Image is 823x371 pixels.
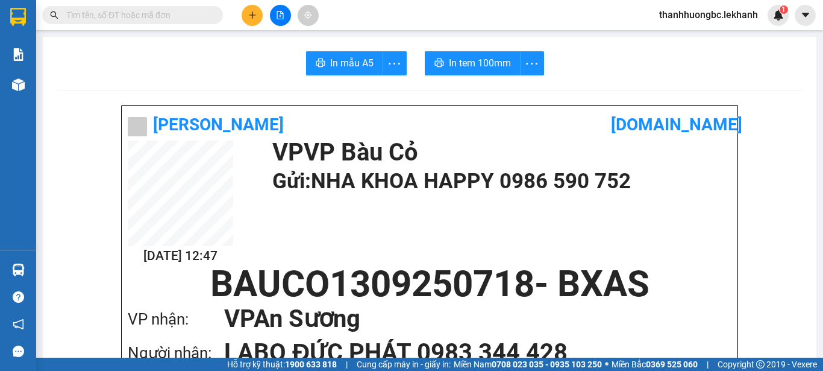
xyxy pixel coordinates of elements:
button: aim [298,5,319,26]
span: search [50,11,58,19]
span: printer [434,58,444,69]
span: file-add [276,11,284,19]
span: more [521,56,543,71]
button: plus [242,5,263,26]
h1: Gửi: NHA KHOA HAPPY 0986 590 752 [272,165,725,198]
span: In tem 100mm [449,55,511,71]
span: Cung cấp máy in - giấy in: [357,358,451,371]
button: caret-down [795,5,816,26]
img: solution-icon [12,48,25,61]
span: Hỗ trợ kỹ thuật: [227,358,337,371]
h1: VP VP Bàu Cỏ [272,141,725,165]
strong: 1900 633 818 [285,360,337,369]
span: | [707,358,709,371]
strong: 0369 525 060 [646,360,698,369]
span: aim [304,11,312,19]
span: plus [248,11,257,19]
span: ⚪️ [605,362,609,367]
span: question-circle [13,291,24,303]
button: printerIn mẫu A5 [306,51,383,75]
span: printer [316,58,325,69]
span: 1 [781,5,786,14]
span: | [346,358,348,371]
span: thanhhuongbc.lekhanh [649,7,768,22]
button: file-add [270,5,291,26]
b: [PERSON_NAME] [153,115,284,135]
input: Tìm tên, số ĐT hoặc mã đơn [66,8,208,22]
h1: BAUCO1309250718 - BXAS [128,266,731,302]
h2: [DATE] 12:47 [128,246,233,266]
div: Người nhận: [128,341,224,366]
span: notification [13,319,24,330]
img: logo-vxr [10,8,26,26]
img: warehouse-icon [12,264,25,276]
b: [DOMAIN_NAME] [611,115,742,135]
div: VP nhận: [128,307,224,332]
span: copyright [756,360,765,369]
span: more [383,56,406,71]
sup: 1 [780,5,788,14]
span: In mẫu A5 [330,55,374,71]
button: more [383,51,407,75]
span: caret-down [800,10,811,21]
span: Miền Bắc [612,358,698,371]
strong: 0708 023 035 - 0935 103 250 [492,360,602,369]
h1: LABO ĐỨC PHÁT 0983 344 428 [224,336,707,370]
span: message [13,346,24,357]
button: more [520,51,544,75]
button: printerIn tem 100mm [425,51,521,75]
img: icon-new-feature [773,10,784,21]
h1: VP An Sương [224,302,707,336]
span: Miền Nam [454,358,602,371]
img: warehouse-icon [12,78,25,91]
